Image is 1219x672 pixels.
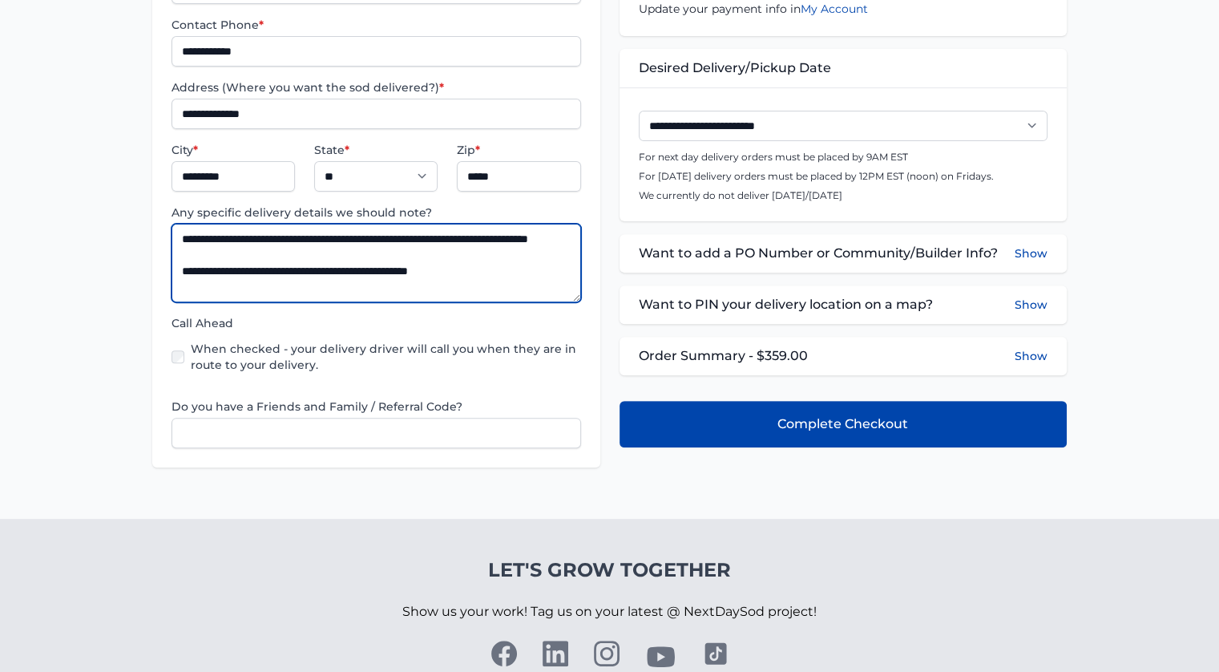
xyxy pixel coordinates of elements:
[402,583,817,641] p: Show us your work! Tag us on your latest @ NextDaySod project!
[172,17,580,33] label: Contact Phone
[620,401,1067,447] button: Complete Checkout
[191,341,580,373] label: When checked - your delivery driver will call you when they are in route to your delivery.
[1015,244,1047,263] button: Show
[402,557,817,583] h4: Let's Grow Together
[1015,348,1047,364] button: Show
[639,244,998,263] span: Want to add a PO Number or Community/Builder Info?
[1015,295,1047,314] button: Show
[639,151,1047,164] p: For next day delivery orders must be placed by 9AM EST
[172,399,580,415] label: Do you have a Friends and Family / Referral Code?
[639,346,808,366] span: Order Summary - $359.00
[314,142,438,158] label: State
[639,189,1047,202] p: We currently do not deliver [DATE]/[DATE]
[777,415,908,434] span: Complete Checkout
[457,142,580,158] label: Zip
[172,204,580,221] label: Any specific delivery details we should note?
[620,49,1067,87] div: Desired Delivery/Pickup Date
[801,2,868,16] a: My Account
[639,170,1047,183] p: For [DATE] delivery orders must be placed by 12PM EST (noon) on Fridays.
[172,315,580,331] label: Call Ahead
[172,142,295,158] label: City
[172,79,580,95] label: Address (Where you want the sod delivered?)
[639,295,933,314] span: Want to PIN your delivery location on a map?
